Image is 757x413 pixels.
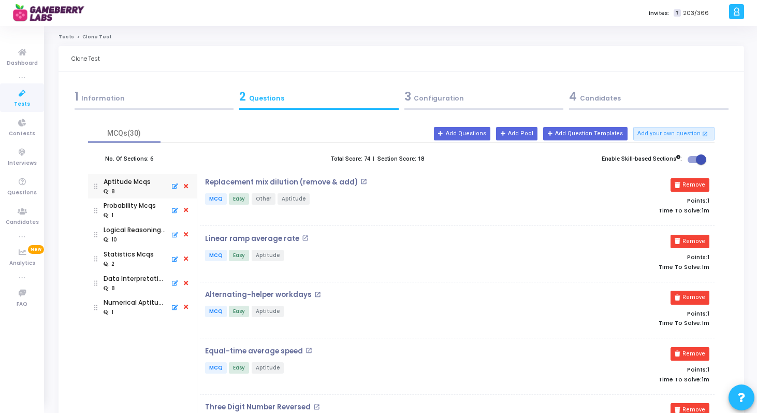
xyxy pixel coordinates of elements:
[17,300,27,309] span: FAQ
[94,271,98,295] img: drag icon
[302,235,309,241] mat-icon: open_in_new
[401,85,566,113] a: 3Configuration
[105,155,153,164] label: No. Of Sections: 6
[71,46,100,72] div: Clone Test
[543,127,627,140] button: Add Question Templates
[13,3,91,23] img: logo
[569,89,577,105] span: 4
[548,366,709,373] p: Points:
[671,347,709,361] button: Remove
[239,88,399,105] div: Questions
[707,196,709,205] span: 1
[229,193,249,205] span: Easy
[229,306,249,317] span: Easy
[104,201,156,210] div: Probability Mcqs
[331,155,370,164] label: Total Score: 74
[548,197,709,204] p: Points:
[205,291,312,299] p: Alternating-helper workdays
[104,261,114,268] div: : 2
[360,178,367,185] mat-icon: open_in_new
[707,253,709,261] span: 1
[278,193,310,205] span: Aptitude
[94,174,98,198] img: drag icon
[94,223,98,247] img: drag icon
[404,89,411,105] span: 3
[59,34,74,40] a: Tests
[252,193,275,205] span: Other
[239,89,246,105] span: 2
[229,362,249,374] span: Easy
[7,189,37,197] span: Questions
[569,88,729,105] div: Candidates
[6,218,39,227] span: Candidates
[252,306,284,317] span: Aptitude
[205,347,303,355] p: Equal-time average speed
[104,177,151,187] div: Aptitude Mcqs
[94,247,98,271] img: drag icon
[7,59,38,68] span: Dashboard
[702,320,709,326] span: 1m
[702,207,709,214] span: 1m
[237,85,402,113] a: 2Questions
[548,254,709,261] p: Points:
[94,295,98,320] img: drag icon
[313,404,320,410] mat-icon: open_in_new
[104,212,113,220] div: : 1
[59,34,744,40] nav: breadcrumb
[205,306,227,317] span: MCQ
[602,155,682,164] label: Enable Skill-based Sections :
[82,34,111,40] span: Clone Test
[305,347,312,354] mat-icon: open_in_new
[314,291,321,298] mat-icon: open_in_new
[205,362,227,374] span: MCQ
[205,193,227,205] span: MCQ
[548,320,709,326] p: Time To Solve:
[94,128,154,139] div: MCQs(30)
[94,198,98,223] img: drag icon
[104,236,117,244] div: : 10
[707,365,709,374] span: 1
[671,178,709,192] button: Remove
[377,155,424,164] label: Section Score: 18
[75,89,79,105] span: 1
[104,188,115,196] div: : 8
[633,127,715,140] button: Add your own question
[373,155,374,162] b: |
[14,100,30,109] span: Tests
[9,259,35,268] span: Analytics
[674,9,680,17] span: T
[104,274,167,283] div: Data Interpretation Mcqs
[229,250,249,261] span: Easy
[205,235,299,243] p: Linear ramp average rate
[434,127,490,140] button: Add Questions
[404,88,564,105] div: Configuration
[104,298,167,307] div: Numerical Aptitude Mcqs
[683,9,709,18] span: 203/366
[8,159,37,168] span: Interviews
[548,264,709,270] p: Time To Solve:
[205,403,311,411] p: Three Digit Number Reversed
[71,85,237,113] a: 1Information
[671,291,709,304] button: Remove
[548,310,709,317] p: Points:
[702,264,709,270] span: 1m
[702,130,708,137] mat-icon: open_in_new
[28,245,44,254] span: New
[707,309,709,318] span: 1
[104,225,167,235] div: Logical Reasoning Mcqs
[496,127,537,140] button: Add Pool
[252,362,284,374] span: Aptitude
[671,235,709,248] button: Remove
[548,207,709,214] p: Time To Solve:
[649,9,669,18] label: Invites:
[252,250,284,261] span: Aptitude
[104,309,113,317] div: : 1
[702,376,709,383] span: 1m
[205,250,227,261] span: MCQ
[9,130,35,138] span: Contests
[205,178,358,187] p: Replacement mix dilution (remove & add)
[104,285,115,293] div: : 8
[548,376,709,383] p: Time To Solve:
[104,250,154,259] div: Statistics Mcqs
[566,85,732,113] a: 4Candidates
